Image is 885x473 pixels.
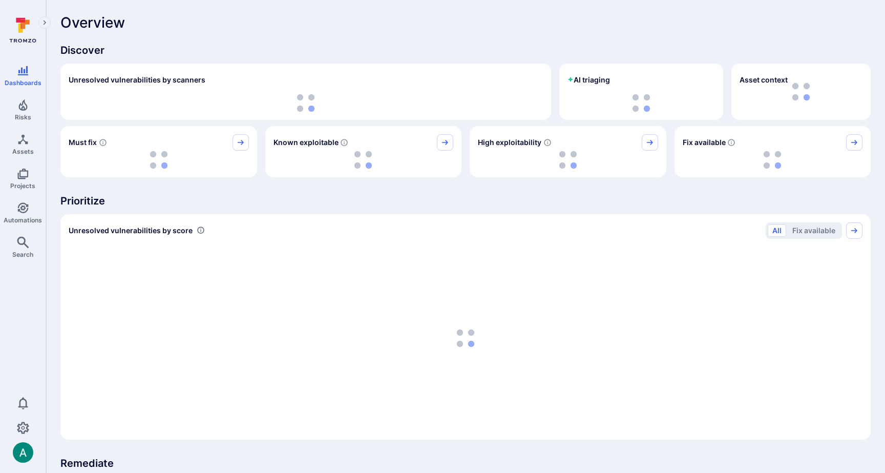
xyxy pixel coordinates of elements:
[273,137,339,148] span: Known exploitable
[273,151,454,169] div: loading spinner
[150,151,167,169] img: Loading...
[38,16,51,29] button: Expand navigation menu
[768,224,786,237] button: All
[788,224,840,237] button: Fix available
[478,151,658,169] div: loading spinner
[543,138,552,147] svg: EPSS score ≥ 0.7
[297,94,314,112] img: Loading...
[633,94,650,112] img: Loading...
[354,151,372,169] img: Loading...
[567,75,610,85] h2: AI triaging
[69,225,193,236] span: Unresolved vulnerabilities by score
[69,245,862,431] div: loading spinner
[683,137,726,148] span: Fix available
[13,442,33,463] div: Arjan Dehar
[478,137,541,148] span: High exploitability
[12,148,34,155] span: Assets
[60,194,871,208] span: Prioritize
[340,138,348,147] svg: Confirmed exploitable by KEV
[10,182,35,190] span: Projects
[60,14,125,31] span: Overview
[15,113,31,121] span: Risks
[567,94,715,112] div: loading spinner
[69,151,249,169] div: loading spinner
[265,126,462,177] div: Known exploitable
[683,151,863,169] div: loading spinner
[470,126,666,177] div: High exploitability
[4,216,42,224] span: Automations
[12,251,33,258] span: Search
[764,151,781,169] img: Loading...
[69,94,543,112] div: loading spinner
[60,456,871,470] span: Remediate
[727,138,735,147] svg: Vulnerabilities with fix available
[69,75,205,85] h2: Unresolved vulnerabilities by scanners
[559,151,577,169] img: Loading...
[60,43,871,57] span: Discover
[740,75,788,85] span: Asset context
[41,18,48,27] i: Expand navigation menu
[675,126,871,177] div: Fix available
[99,138,107,147] svg: Risk score >=40 , missed SLA
[60,126,257,177] div: Must fix
[13,442,33,463] img: ACg8ocLSa5mPYBaXNx3eFu_EmspyJX0laNWN7cXOFirfQ7srZveEpg=s96-c
[5,79,41,87] span: Dashboards
[69,137,97,148] span: Must fix
[197,225,205,236] div: Number of vulnerabilities in status 'Open' 'Triaged' and 'In process' grouped by score
[457,330,474,347] img: Loading...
